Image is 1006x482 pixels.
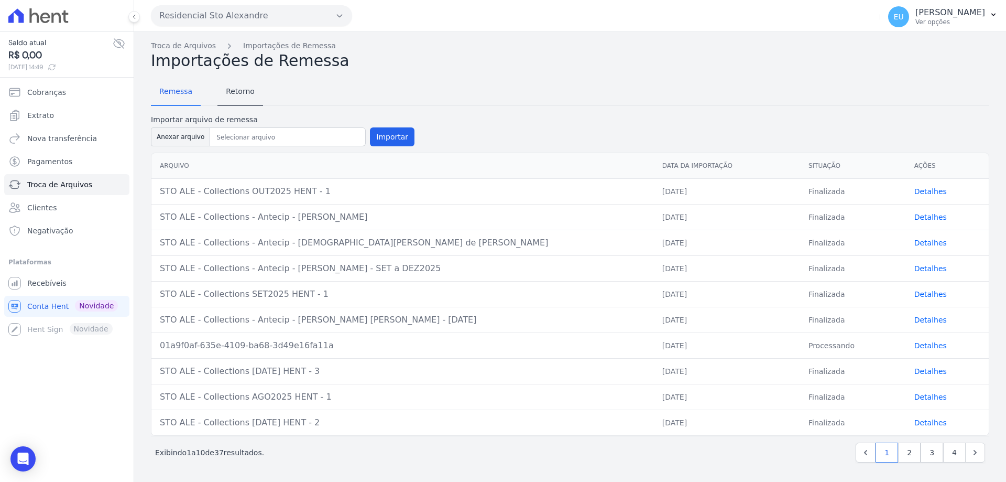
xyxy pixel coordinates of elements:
a: Detalhes [914,419,947,427]
a: Nova transferência [4,128,129,149]
td: Finalizada [800,204,906,230]
td: [DATE] [654,281,800,307]
span: Novidade [75,300,118,312]
div: STO ALE - Collections - Antecip - [PERSON_NAME] - SET a DEZ2025 [160,262,646,275]
a: Next [965,443,985,463]
span: Nova transferência [27,133,97,144]
div: STO ALE - Collections [DATE] HENT - 2 [160,416,646,429]
td: [DATE] [654,333,800,358]
button: Anexar arquivo [151,127,210,146]
div: STO ALE - Collections - Antecip - [PERSON_NAME] [PERSON_NAME] - [DATE] [160,314,646,326]
span: Pagamentos [27,156,72,167]
a: Cobranças [4,82,129,103]
span: R$ 0,00 [8,48,113,62]
div: STO ALE - Collections OUT2025 HENT - 1 [160,185,646,198]
a: Remessa [151,79,201,106]
a: Clientes [4,197,129,218]
span: Clientes [27,202,57,213]
button: Importar [370,127,414,146]
span: 1 [187,448,191,457]
span: Cobranças [27,87,66,98]
span: Saldo atual [8,37,113,48]
td: Finalizada [800,178,906,204]
label: Importar arquivo de remessa [151,114,414,125]
a: Detalhes [914,187,947,196]
a: Detalhes [914,316,947,324]
td: [DATE] [654,358,800,384]
th: Arquivo [151,153,654,179]
a: Detalhes [914,341,947,350]
td: [DATE] [654,204,800,230]
a: Detalhes [914,213,947,221]
a: Recebíveis [4,273,129,294]
td: Finalizada [800,384,906,410]
td: [DATE] [654,384,800,410]
p: Exibindo a de resultados. [155,447,264,458]
div: STO ALE - Collections - Antecip - [PERSON_NAME] [160,211,646,223]
td: [DATE] [654,230,800,255]
td: Finalizada [800,255,906,281]
a: Troca de Arquivos [151,40,216,51]
span: 10 [196,448,205,457]
td: [DATE] [654,255,800,281]
th: Data da Importação [654,153,800,179]
div: Plataformas [8,256,125,269]
a: Detalhes [914,367,947,376]
a: Detalhes [914,264,947,273]
a: Extrato [4,105,129,126]
td: Finalizada [800,230,906,255]
td: [DATE] [654,410,800,435]
div: 01a9f0af-635e-4109-ba68-3d49e16fa11a [160,339,646,352]
span: Troca de Arquivos [27,179,92,190]
div: STO ALE - Collections - Antecip - [DEMOGRAPHIC_DATA][PERSON_NAME] de [PERSON_NAME] [160,237,646,249]
td: [DATE] [654,307,800,333]
nav: Breadcrumb [151,40,989,51]
span: Remessa [153,81,199,102]
a: Troca de Arquivos [4,174,129,195]
a: Negativação [4,220,129,241]
nav: Sidebar [8,82,125,340]
span: Extrato [27,110,54,121]
a: 3 [921,443,943,463]
a: 4 [943,443,966,463]
th: Ações [906,153,989,179]
th: Situação [800,153,906,179]
a: Detalhes [914,393,947,401]
a: Detalhes [914,290,947,298]
span: Retorno [220,81,261,102]
td: Finalizada [800,281,906,307]
td: Finalizada [800,307,906,333]
p: [PERSON_NAME] [915,7,985,18]
span: 37 [214,448,224,457]
td: Processando [800,333,906,358]
a: Detalhes [914,239,947,247]
span: EU [894,13,904,20]
a: Pagamentos [4,151,129,172]
a: 1 [876,443,898,463]
td: Finalizada [800,358,906,384]
span: [DATE] 14:49 [8,62,113,72]
td: Finalizada [800,410,906,435]
p: Ver opções [915,18,985,26]
div: STO ALE - Collections AGO2025 HENT - 1 [160,391,646,403]
span: Negativação [27,226,73,236]
div: STO ALE - Collections [DATE] HENT - 3 [160,365,646,378]
span: Recebíveis [27,278,67,288]
button: EU [PERSON_NAME] Ver opções [880,2,1006,31]
td: [DATE] [654,178,800,204]
h2: Importações de Remessa [151,51,989,70]
a: Previous [856,443,876,463]
div: Open Intercom Messenger [10,446,36,472]
button: Residencial Sto Alexandre [151,5,352,26]
a: Importações de Remessa [243,40,336,51]
div: STO ALE - Collections SET2025 HENT - 1 [160,288,646,301]
input: Selecionar arquivo [212,131,363,144]
span: Conta Hent [27,301,69,312]
a: Conta Hent Novidade [4,296,129,317]
a: Retorno [217,79,263,106]
a: 2 [898,443,921,463]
